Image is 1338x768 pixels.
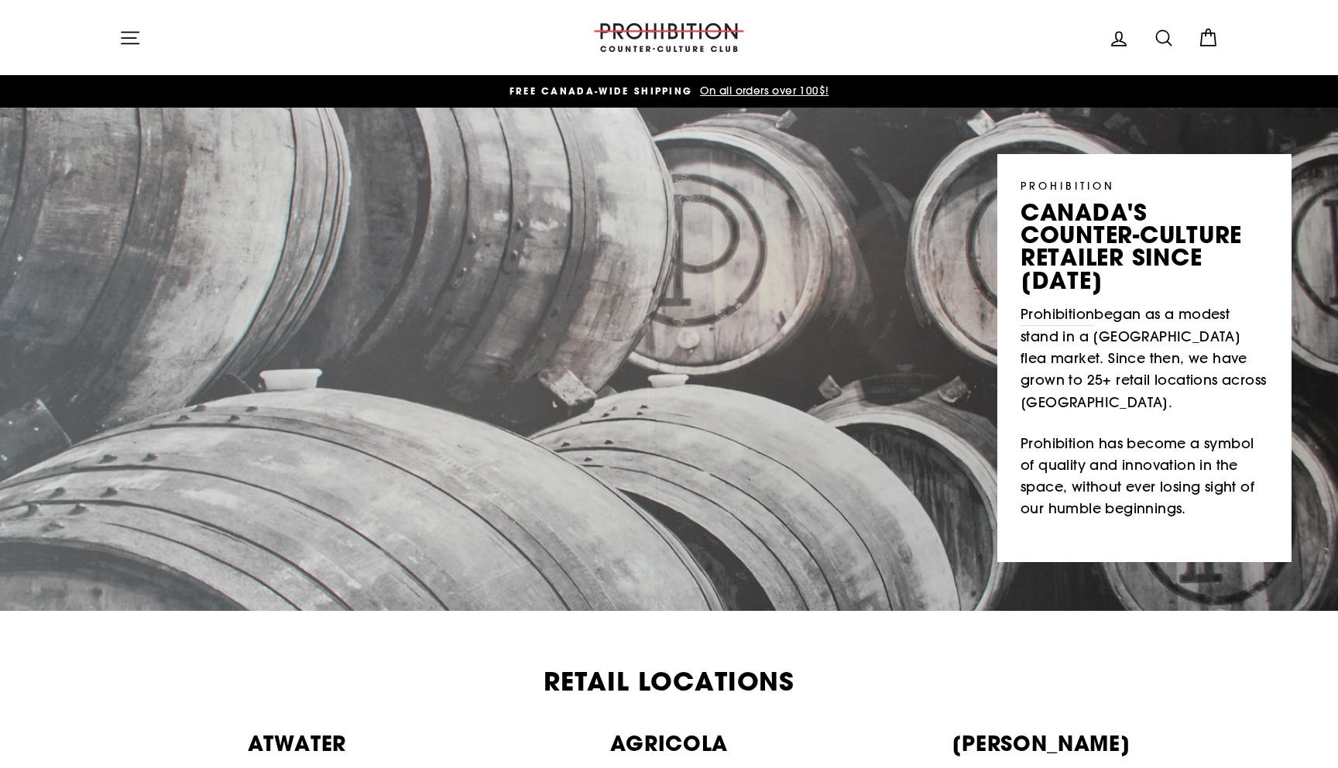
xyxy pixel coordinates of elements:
a: FREE CANADA-WIDE SHIPPING On all orders over 100$! [123,83,1215,100]
p: PROHIBITION [1021,177,1268,194]
p: AGRICOLA [492,732,847,753]
a: Prohibition [1021,303,1094,326]
p: [PERSON_NAME] [863,732,1219,753]
span: On all orders over 100$! [696,84,829,98]
p: ATWATER [119,732,475,753]
p: canada's counter-culture retailer since [DATE] [1021,201,1268,292]
span: FREE CANADA-WIDE SHIPPING [509,84,693,98]
p: Prohibition has become a symbol of quality and innovation in the space, without ever losing sight... [1021,433,1268,520]
p: began as a modest stand in a [GEOGRAPHIC_DATA] flea market. Since then, we have grown to 25+ reta... [1021,303,1268,413]
img: PROHIBITION COUNTER-CULTURE CLUB [592,23,746,52]
h2: Retail Locations [119,669,1219,694]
